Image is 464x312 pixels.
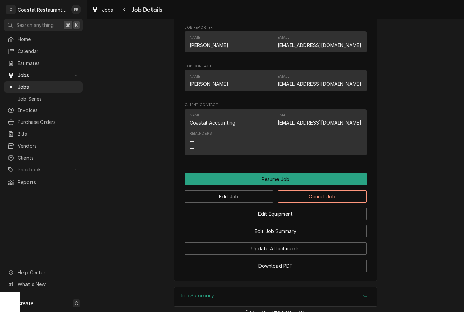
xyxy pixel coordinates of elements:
[4,69,83,81] a: Go to Jobs
[190,113,200,118] div: Name
[18,281,78,288] span: What's New
[174,287,377,306] div: Accordion Header
[185,109,367,159] div: Client Contact List
[18,6,68,13] div: Coastal Restaurant Repair
[185,220,367,237] div: Button Group Row
[190,145,194,152] div: —
[4,152,83,163] a: Clients
[18,71,69,79] span: Jobs
[75,300,78,307] span: C
[190,131,212,152] div: Reminders
[190,42,229,49] div: [PERSON_NAME]
[278,74,361,87] div: Email
[4,19,83,31] button: Search anything⌘K
[185,102,367,108] span: Client Contact
[18,166,69,173] span: Pricebook
[18,48,79,55] span: Calendar
[185,255,367,272] div: Button Group Row
[185,237,367,255] div: Button Group Row
[18,106,79,114] span: Invoices
[185,185,367,203] div: Button Group Row
[4,93,83,104] a: Job Series
[190,74,229,87] div: Name
[66,21,70,29] span: ⌘
[75,21,78,29] span: K
[18,142,79,149] span: Vendors
[190,113,236,126] div: Name
[4,34,83,45] a: Home
[18,60,79,67] span: Estimates
[185,242,367,255] button: Update Attachments
[185,70,367,91] div: Contact
[185,173,367,272] div: Button Group
[185,203,367,220] div: Button Group Row
[278,74,289,79] div: Email
[18,95,79,102] span: Job Series
[190,35,229,49] div: Name
[190,119,236,126] div: Coastal Accounting
[181,293,214,299] h3: Job Summary
[185,25,367,30] span: Job Reporter
[185,173,367,185] div: Button Group Row
[119,4,130,15] button: Navigate back
[185,25,367,55] div: Job Reporter
[278,190,367,203] button: Cancel Job
[4,104,83,116] a: Invoices
[16,21,54,29] span: Search anything
[278,81,361,87] a: [EMAIL_ADDRESS][DOMAIN_NAME]
[18,83,79,91] span: Jobs
[190,35,200,40] div: Name
[71,5,81,14] div: PB
[185,109,367,156] div: Contact
[4,128,83,139] a: Bills
[18,36,79,43] span: Home
[174,287,377,306] button: Accordion Details Expand Trigger
[4,58,83,69] a: Estimates
[278,35,289,40] div: Email
[278,120,361,126] a: [EMAIL_ADDRESS][DOMAIN_NAME]
[4,140,83,151] a: Vendors
[130,5,163,14] span: Job Details
[18,269,78,276] span: Help Center
[185,208,367,220] button: Edit Equipment
[190,131,212,136] div: Reminders
[4,46,83,57] a: Calendar
[4,81,83,93] a: Jobs
[190,80,229,87] div: [PERSON_NAME]
[89,4,116,15] a: Jobs
[185,31,367,55] div: Job Reporter List
[4,279,83,290] a: Go to What's New
[18,118,79,126] span: Purchase Orders
[185,70,367,94] div: Job Contact List
[185,225,367,237] button: Edit Job Summary
[174,287,377,307] div: Job Summary
[18,130,79,137] span: Bills
[185,260,367,272] button: Download PDF
[4,116,83,128] a: Purchase Orders
[190,138,194,145] div: —
[278,113,361,126] div: Email
[278,113,289,118] div: Email
[185,64,367,94] div: Job Contact
[278,42,361,48] a: [EMAIL_ADDRESS][DOMAIN_NAME]
[185,190,273,203] button: Edit Job
[4,164,83,175] a: Go to Pricebook
[4,267,83,278] a: Go to Help Center
[190,74,200,79] div: Name
[18,179,79,186] span: Reports
[18,154,79,161] span: Clients
[185,173,367,185] button: Resume Job
[185,102,367,159] div: Client Contact
[278,35,361,49] div: Email
[71,5,81,14] div: Phill Blush's Avatar
[4,177,83,188] a: Reports
[102,6,113,13] span: Jobs
[6,5,16,14] div: C
[185,31,367,52] div: Contact
[185,64,367,69] span: Job Contact
[18,300,33,306] span: Create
